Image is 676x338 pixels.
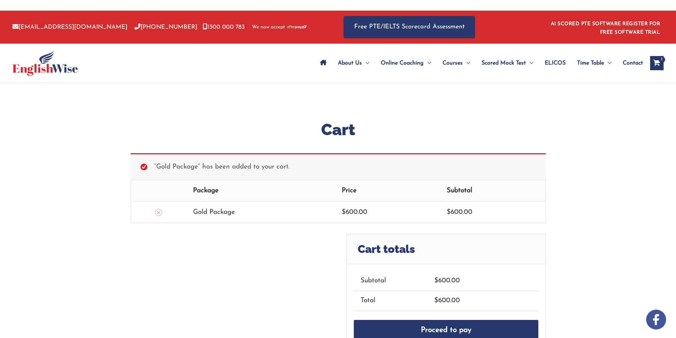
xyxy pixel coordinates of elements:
[335,180,440,201] th: Price
[482,51,526,76] span: Scored Mock Test
[131,153,546,179] div: “Gold Package” has been added to your cart.
[539,51,571,76] a: ELICOS
[131,118,546,141] h1: Cart
[12,50,78,76] img: cropped-ew-logo
[342,209,367,216] bdi: 600.00
[354,271,428,291] th: Subtotal
[650,56,664,70] a: View Shopping Cart, 1 items
[546,16,664,39] aside: Header Widget 1
[617,51,643,76] a: Contact
[375,51,437,76] a: Online CoachingMenu Toggle
[287,25,307,29] img: Afterpay-Logo
[447,209,472,216] bdi: 600.00
[314,51,643,76] nav: Site Navigation: Main Menu
[434,277,460,284] bdi: 600.00
[623,51,643,76] span: Contact
[342,209,346,216] span: $
[362,51,369,76] span: Menu Toggle
[424,51,431,76] span: Menu Toggle
[344,16,475,38] a: Free PTE/IELTS Scorecard Assessment
[203,24,245,30] a: 1300 000 783
[571,51,617,76] a: Time TableMenu Toggle
[434,277,438,284] span: $
[443,51,463,76] span: Courses
[604,51,611,76] span: Menu Toggle
[646,310,666,329] img: white-facebook.png
[434,297,438,304] span: $
[447,209,451,216] span: $
[577,51,604,76] span: Time Table
[440,180,545,201] th: Subtotal
[134,24,197,30] a: [PHONE_NUMBER]
[252,24,285,31] span: We now accept
[434,297,460,304] bdi: 600.00
[437,51,476,76] a: CoursesMenu Toggle
[186,180,335,201] th: Package
[551,21,660,35] a: AI SCORED PTE SOFTWARE REGISTER FOR FREE SOFTWARE TRIAL
[155,209,162,216] a: Remove this item
[381,51,424,76] span: Online Coaching
[332,51,375,76] a: About UsMenu Toggle
[347,234,545,264] h2: Cart totals
[476,51,539,76] a: Scored Mock TestMenu Toggle
[193,206,329,218] div: Gold Package
[463,51,470,76] span: Menu Toggle
[354,291,428,311] th: Total
[338,51,362,76] span: About Us
[545,51,566,76] span: ELICOS
[12,24,127,30] a: [EMAIL_ADDRESS][DOMAIN_NAME]
[526,51,533,76] span: Menu Toggle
